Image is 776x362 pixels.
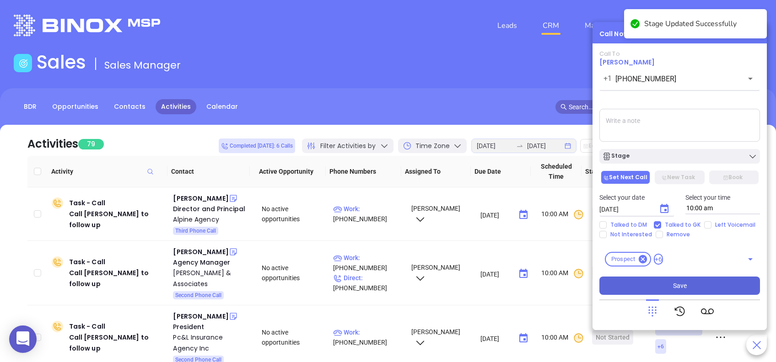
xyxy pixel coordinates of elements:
span: Time Zone [415,141,450,151]
span: Remove [663,231,694,238]
button: Book [709,170,759,184]
a: CRM [539,16,563,35]
div: No active opportunities [262,263,326,283]
div: Call [PERSON_NAME] to follow up [69,208,166,230]
th: Scheduled Time [531,156,581,187]
span: 10:00 AM [541,209,584,220]
span: 10:00 AM [541,332,584,344]
span: Call To [599,49,620,58]
span: Direct : [333,274,363,282]
span: Work : [333,205,360,213]
img: logo [14,15,160,36]
span: Left Voicemail [711,221,759,229]
th: Assigned To [401,156,471,187]
span: Sales Manager [104,58,181,72]
span: to [516,142,523,149]
input: MM/DD/YYYY [599,205,652,214]
span: Completed [DATE]: 6 Calls [221,141,293,151]
a: [PERSON_NAME] [599,58,655,67]
span: search [560,104,567,110]
button: New Task [655,170,704,184]
div: Agency Manager [173,257,249,267]
input: MM/DD/YYYY [480,210,511,219]
button: Choose date, selected date is Aug 26, 2025 [514,329,533,347]
span: [PERSON_NAME] [410,328,460,346]
button: Choose date, selected date is Aug 28, 2025 [655,200,674,218]
button: Stage [599,149,760,164]
h1: Sales [37,51,86,73]
a: Marketing [581,16,622,35]
span: Talked to DM [607,221,651,229]
input: Enter phone number or name [615,74,730,84]
p: [PHONE_NUMBER] [333,327,403,347]
span: +6 [654,254,663,265]
button: Open [744,72,757,85]
a: Opportunities [47,99,104,114]
span: Third Phone Call [175,226,216,236]
div: [PERSON_NAME] [173,311,228,322]
div: Stage Updated Successfully [644,18,760,29]
p: [PHONE_NUMBER] [333,204,403,224]
span: Second Phone Call [175,290,221,300]
a: BDR [18,99,42,114]
span: Save [673,281,687,291]
th: Due Date [471,156,531,187]
p: [PHONE_NUMBER] [333,253,403,273]
a: Activities [156,99,196,114]
input: Search… [569,102,733,112]
span: Filter Activities by [320,141,376,151]
span: 79 [78,139,104,149]
div: Task - Call [69,197,166,230]
button: Choose date, selected date is Aug 26, 2025 [514,206,533,224]
div: [PERSON_NAME] [173,193,228,204]
div: No active opportunities [262,204,326,224]
span: Talked to GK [661,221,704,229]
th: Status [582,156,638,187]
div: Call [PERSON_NAME] to follow up [69,332,166,354]
a: Leads [494,16,521,35]
a: Calendar [201,99,243,114]
div: Call [PERSON_NAME] to follow up [69,267,166,289]
div: President [173,322,249,332]
span: Not Interested [607,231,656,238]
div: Task - Call [69,256,166,289]
span: [PERSON_NAME] [410,264,460,281]
div: [PERSON_NAME] [173,246,228,257]
p: Select your time [685,192,760,202]
input: Start date [477,141,512,151]
span: Work : [333,329,360,336]
span: 10:00 AM [541,268,584,279]
p: +1 [604,73,612,84]
div: Call Now [599,29,629,39]
th: Active Opportunity [250,156,326,187]
a: Pc&L Insurance Agency Inc [173,332,249,354]
input: MM/DD/YYYY [480,334,511,343]
span: Activity [51,166,164,176]
th: Phone Numbers [326,156,402,187]
div: Stage [602,152,630,161]
button: Open [744,253,757,266]
span: + 6 [657,341,664,351]
button: Set Next Call [601,170,650,184]
button: Edit Due Date [580,139,631,153]
div: Alpine Agency [173,214,249,225]
p: [PHONE_NUMBER] [333,273,403,293]
span: swap-right [516,142,523,149]
div: Director and Principal [173,204,249,214]
div: [PERSON_NAME] & Associates [173,267,249,289]
button: Choose date, selected date is Aug 26, 2025 [514,265,533,283]
div: Task - Call [69,321,166,354]
th: Contact [167,156,249,187]
p: Select your date [599,192,674,202]
input: MM/DD/YYYY [480,269,511,278]
a: Contacts [108,99,151,114]
input: End date [527,141,563,151]
div: Prospect [605,252,651,266]
div: No active opportunities [262,327,326,347]
div: Not Started [596,330,630,345]
span: Work : [333,254,360,261]
span: Prospect [606,255,641,264]
button: Save [599,277,760,295]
